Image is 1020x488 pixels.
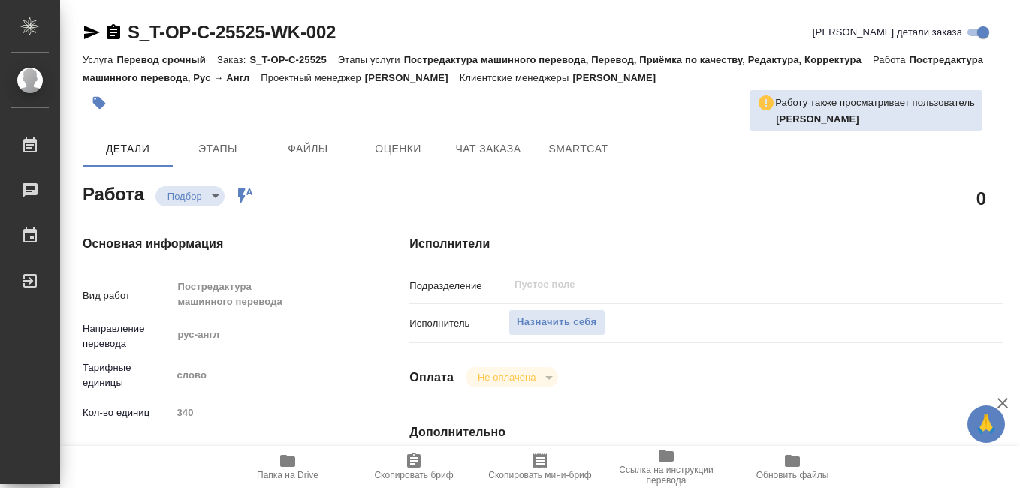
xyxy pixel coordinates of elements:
p: Исполнитель [409,316,508,331]
span: Ссылка на инструкции перевода [612,465,720,486]
div: Подбор [466,367,558,387]
button: Ссылка на инструкции перевода [603,446,729,488]
p: Общая тематика [83,444,171,459]
p: S_T-OP-C-25525 [249,54,337,65]
p: Клиентские менеджеры [460,72,573,83]
button: Добавить тэг [83,86,116,119]
span: Скопировать бриф [374,470,453,480]
button: Скопировать мини-бриф [477,446,603,488]
p: Тарифные единицы [83,360,171,390]
input: Пустое поле [171,402,349,423]
p: Журавлева Александра [776,112,975,127]
p: Постредактура машинного перевода, Перевод, Приёмка по качеству, Редактура, Корректура [404,54,873,65]
input: Пустое поле [513,276,919,294]
p: Вид работ [83,288,171,303]
p: [PERSON_NAME] [365,72,460,83]
span: SmartCat [542,140,614,158]
span: Скопировать мини-бриф [488,470,591,480]
h2: 0 [976,185,986,211]
span: Оценки [362,140,434,158]
span: Назначить себя [517,314,596,331]
button: Папка на Drive [225,446,351,488]
span: Этапы [182,140,254,158]
button: Назначить себя [508,309,605,336]
button: Не оплачена [473,371,540,384]
button: Обновить файлы [729,446,856,488]
h2: Работа [83,179,144,206]
h4: Дополнительно [409,423,1003,441]
p: Работа [873,54,910,65]
p: Подразделение [409,279,508,294]
h4: Основная информация [83,235,349,253]
button: Скопировать ссылку для ЯМессенджера [83,23,101,41]
span: Детали [92,140,164,158]
h4: Оплата [409,369,454,387]
b: [PERSON_NAME] [776,113,859,125]
h4: Исполнители [409,235,1003,253]
span: Обновить файлы [756,470,829,480]
span: Чат заказа [452,140,524,158]
button: Скопировать бриф [351,446,477,488]
span: Файлы [272,140,344,158]
div: Подбор [155,186,225,206]
button: Подбор [163,190,207,203]
div: слово [171,363,349,388]
button: 🙏 [967,405,1005,443]
p: Заказ: [217,54,249,65]
p: Направление перевода [83,321,171,351]
p: Проектный менеджер [261,72,364,83]
p: Этапы услуги [338,54,404,65]
span: [PERSON_NAME] детали заказа [813,25,962,40]
p: [PERSON_NAME] [572,72,667,83]
span: Папка на Drive [257,470,318,480]
div: Техника [171,439,349,465]
span: 🙏 [973,408,999,440]
p: Работу также просматривает пользователь [775,95,975,110]
p: Перевод срочный [116,54,217,65]
button: Скопировать ссылку [104,23,122,41]
p: Кол-во единиц [83,405,171,420]
a: S_T-OP-C-25525-WK-002 [128,22,336,42]
p: Услуга [83,54,116,65]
